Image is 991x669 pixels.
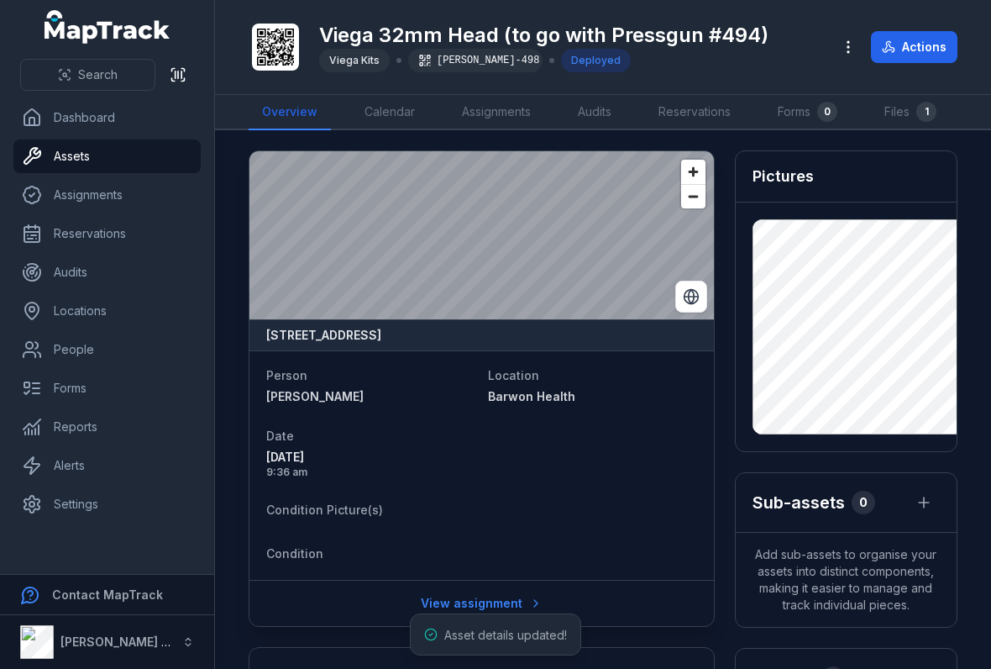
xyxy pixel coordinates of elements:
[444,628,567,642] span: Asset details updated!
[13,255,201,289] a: Audits
[448,95,544,130] a: Assignments
[351,95,428,130] a: Calendar
[410,587,553,619] a: View assignment
[266,503,383,517] span: Condition Picture(s)
[329,54,380,66] span: Viega Kits
[488,388,696,405] a: Barwon Health
[13,487,201,521] a: Settings
[13,410,201,444] a: Reports
[319,22,768,49] h1: Viega 32mm Head (to go with Pressgun #494)
[852,491,875,514] div: 0
[681,160,705,184] button: Zoom in
[13,449,201,482] a: Alerts
[764,95,851,130] a: Forms0
[78,66,118,83] span: Search
[13,101,201,134] a: Dashboard
[60,635,177,649] strong: [PERSON_NAME] Air
[13,217,201,250] a: Reservations
[408,49,543,72] div: [PERSON_NAME]-498
[266,327,381,344] strong: [STREET_ADDRESS]
[871,95,950,130] a: Files1
[675,281,707,313] button: Switch to Satellite View
[266,388,475,405] a: [PERSON_NAME]
[752,491,845,514] h2: Sub-assets
[266,546,323,561] span: Condition
[266,449,475,479] time: 13/6/2025, 9:36:59 am
[52,587,163,602] strong: Contact MapTrack
[488,389,575,403] span: Barwon Health
[13,333,201,366] a: People
[249,95,331,130] a: Overview
[13,178,201,212] a: Assignments
[564,95,625,130] a: Audits
[916,102,936,122] div: 1
[13,140,201,173] a: Assets
[561,49,631,72] div: Deployed
[488,368,539,382] span: Location
[20,59,155,91] button: Search
[752,165,814,188] h3: Pictures
[736,533,957,627] span: Add sub-assets to organise your assets into distinct components, making it easier to manage and t...
[13,294,201,328] a: Locations
[681,184,705,208] button: Zoom out
[13,371,201,405] a: Forms
[871,31,957,63] button: Actions
[645,95,744,130] a: Reservations
[266,368,307,382] span: Person
[266,449,475,466] span: [DATE]
[266,429,294,443] span: Date
[266,466,475,479] span: 9:36 am
[817,102,837,122] div: 0
[249,151,714,319] canvas: Map
[45,10,170,44] a: MapTrack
